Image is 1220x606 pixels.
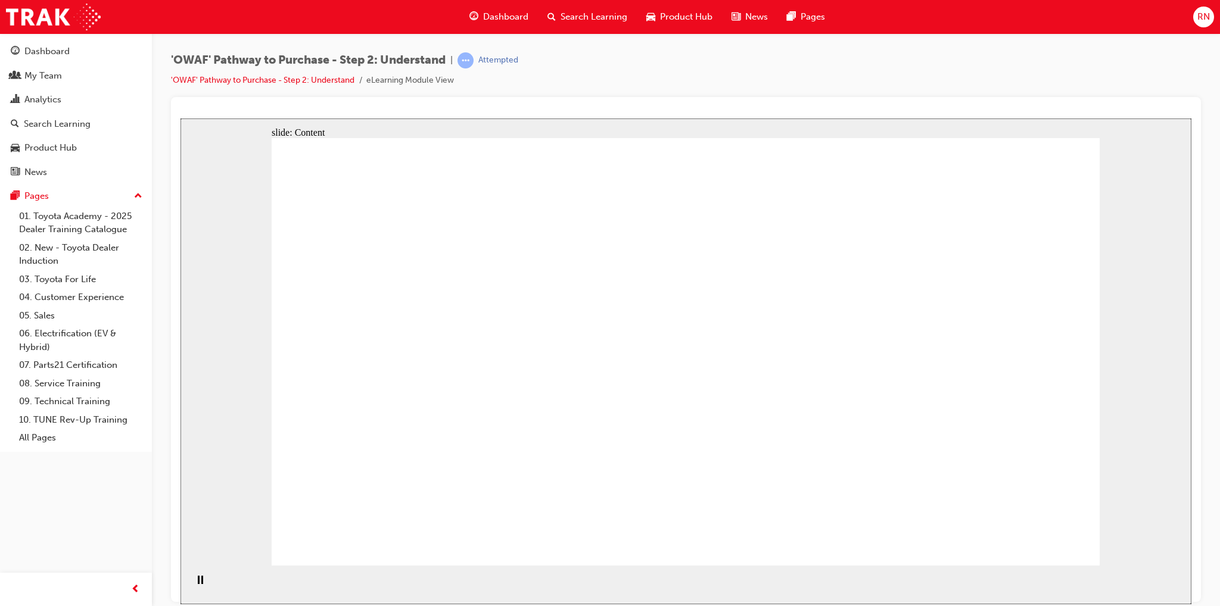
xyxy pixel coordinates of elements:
[6,457,26,477] button: Pause (Ctrl+Alt+P)
[801,10,825,24] span: Pages
[24,141,77,155] div: Product Hub
[11,167,20,178] span: news-icon
[787,10,796,24] span: pages-icon
[469,10,478,24] span: guage-icon
[131,582,140,597] span: prev-icon
[478,55,518,66] div: Attempted
[5,89,147,111] a: Analytics
[24,189,49,203] div: Pages
[5,65,147,87] a: My Team
[24,117,91,131] div: Search Learning
[11,95,20,105] span: chart-icon
[483,10,528,24] span: Dashboard
[14,270,147,289] a: 03. Toyota For Life
[745,10,768,24] span: News
[5,40,147,63] a: Dashboard
[6,4,101,30] img: Trak
[722,5,777,29] a: news-iconNews
[14,374,147,393] a: 08. Service Training
[1197,10,1210,24] span: RN
[11,143,20,154] span: car-icon
[11,71,20,82] span: people-icon
[5,113,147,135] a: Search Learning
[14,392,147,411] a: 09. Technical Training
[5,185,147,207] button: Pages
[732,10,740,24] span: news-icon
[24,93,61,107] div: Analytics
[6,447,26,486] div: playback controls
[11,46,20,57] span: guage-icon
[777,5,835,29] a: pages-iconPages
[24,45,70,58] div: Dashboard
[646,10,655,24] span: car-icon
[24,69,62,83] div: My Team
[14,324,147,356] a: 06. Electrification (EV & Hybrid)
[637,5,722,29] a: car-iconProduct Hub
[460,5,538,29] a: guage-iconDashboard
[24,165,47,179] div: News
[171,54,446,67] span: 'OWAF' Pathway to Purchase - Step 2: Understand
[14,429,147,447] a: All Pages
[5,38,147,185] button: DashboardMy TeamAnalyticsSearch LearningProduct HubNews
[11,191,20,202] span: pages-icon
[14,307,147,325] a: 05. Sales
[561,10,627,24] span: Search Learning
[450,54,453,67] span: |
[14,411,147,429] a: 10. TUNE Rev-Up Training
[171,75,354,85] a: 'OWAF' Pathway to Purchase - Step 2: Understand
[538,5,637,29] a: search-iconSearch Learning
[14,207,147,239] a: 01. Toyota Academy - 2025 Dealer Training Catalogue
[14,288,147,307] a: 04. Customer Experience
[660,10,712,24] span: Product Hub
[457,52,474,68] span: learningRecordVerb_ATTEMPT-icon
[5,137,147,159] a: Product Hub
[134,189,142,204] span: up-icon
[14,239,147,270] a: 02. New - Toyota Dealer Induction
[366,74,454,88] li: eLearning Module View
[11,119,19,130] span: search-icon
[1193,7,1214,27] button: RN
[5,161,147,183] a: News
[547,10,556,24] span: search-icon
[14,356,147,374] a: 07. Parts21 Certification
